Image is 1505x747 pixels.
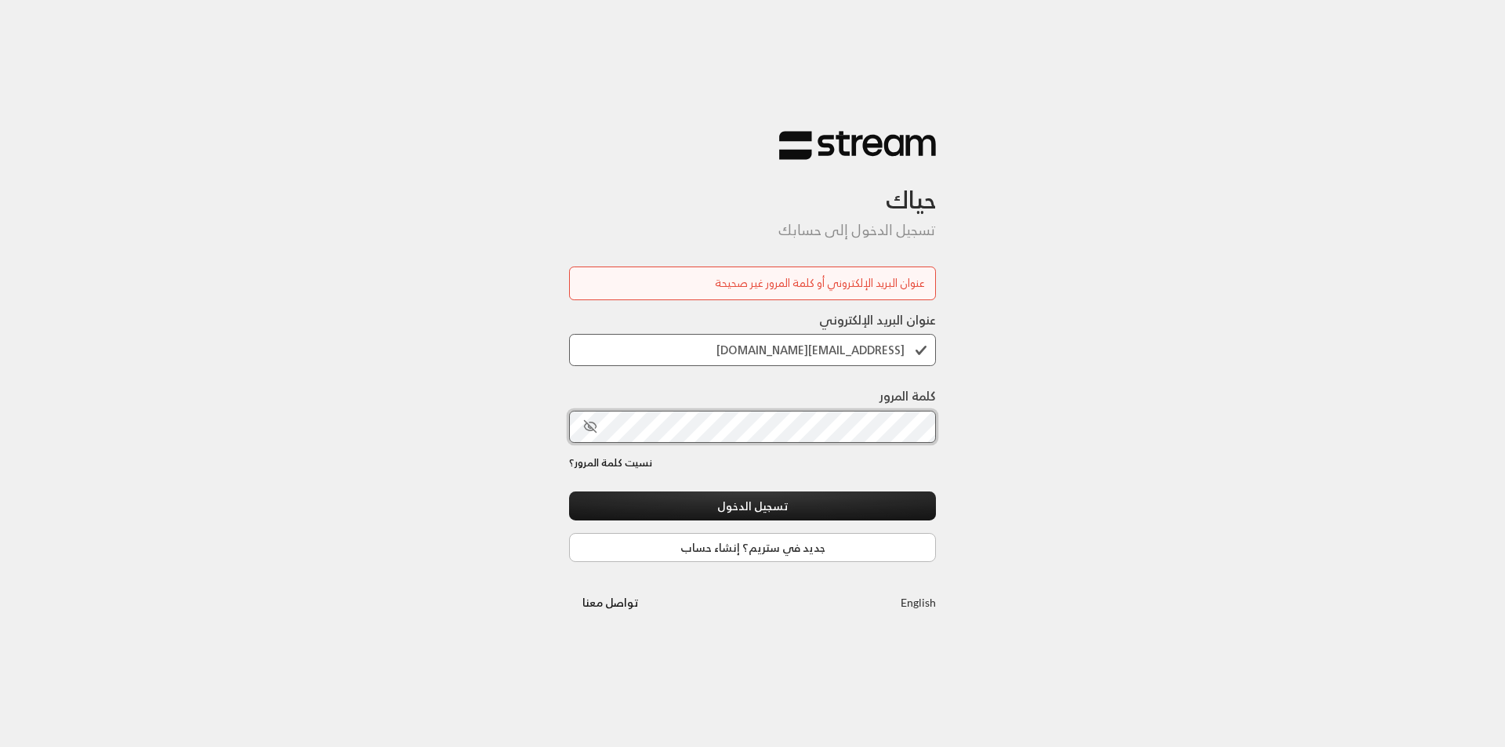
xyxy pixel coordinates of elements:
a: تواصل معنا [569,593,651,612]
button: تسجيل الدخول [569,491,936,520]
label: عنوان البريد الإلكتروني [819,310,936,329]
a: نسيت كلمة المرور؟ [569,455,652,471]
a: English [901,588,936,617]
img: Stream Logo [779,130,936,161]
a: جديد في ستريم؟ إنشاء حساب [569,533,936,562]
input: اكتب بريدك الإلكتروني هنا [569,334,936,366]
label: كلمة المرور [879,386,936,405]
div: عنوان البريد الإلكتروني أو كلمة المرور غير صحيحة [580,275,925,292]
h5: تسجيل الدخول إلى حسابك [569,222,936,239]
h3: حياك [569,161,936,215]
button: toggle password visibility [577,413,604,440]
button: تواصل معنا [569,588,651,617]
